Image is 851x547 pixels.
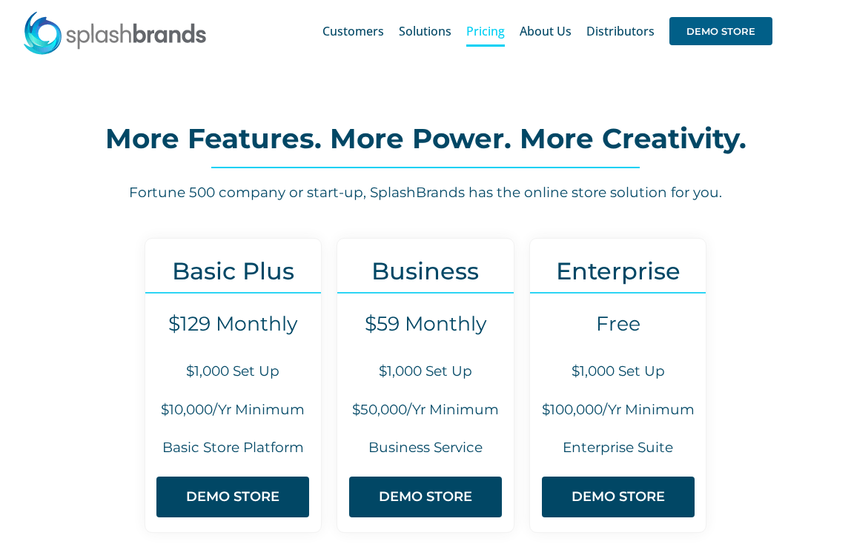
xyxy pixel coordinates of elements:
[322,25,384,37] span: Customers
[379,489,472,505] span: DEMO STORE
[186,489,279,505] span: DEMO STORE
[530,257,706,285] h3: Enterprise
[337,312,514,336] h4: $59 Monthly
[322,7,772,55] nav: Main Menu
[466,7,505,55] a: Pricing
[145,438,322,458] h6: Basic Store Platform
[399,25,451,37] span: Solutions
[349,477,502,517] a: DEMO STORE
[572,489,665,505] span: DEMO STORE
[520,25,572,37] span: About Us
[466,25,505,37] span: Pricing
[530,362,706,382] h6: $1,000 Set Up
[586,25,655,37] span: Distributors
[337,400,514,420] h6: $50,000/Yr Minimum
[337,362,514,382] h6: $1,000 Set Up
[74,183,777,203] h6: Fortune 500 company or start-up, SplashBrands has the online store solution for you.
[74,124,777,153] h2: More Features. More Power. More Creativity.
[145,312,322,336] h4: $129 Monthly
[22,10,208,55] img: SplashBrands.com Logo
[322,7,384,55] a: Customers
[669,17,772,45] span: DEMO STORE
[530,312,706,336] h4: Free
[530,400,706,420] h6: $100,000/Yr Minimum
[145,362,322,382] h6: $1,000 Set Up
[530,438,706,458] h6: Enterprise Suite
[542,477,695,517] a: DEMO STORE
[145,257,322,285] h3: Basic Plus
[337,438,514,458] h6: Business Service
[586,7,655,55] a: Distributors
[156,477,309,517] a: DEMO STORE
[669,7,772,55] a: DEMO STORE
[145,400,322,420] h6: $10,000/Yr Minimum
[337,257,514,285] h3: Business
